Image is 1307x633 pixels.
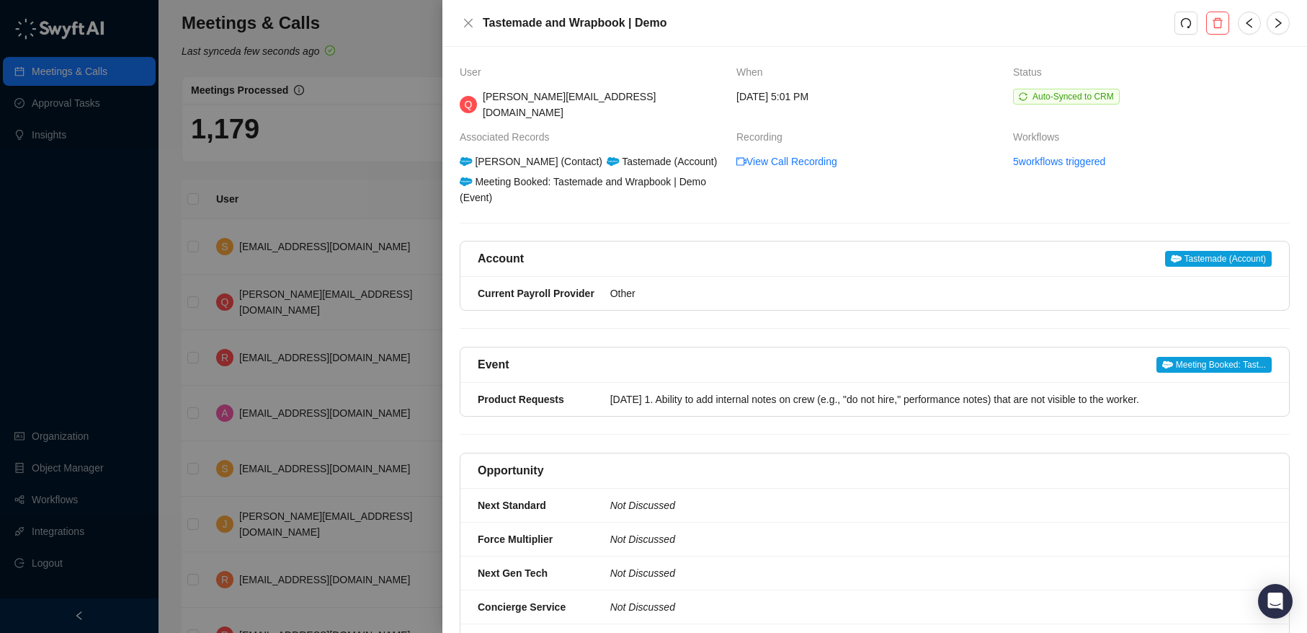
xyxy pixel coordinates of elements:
[460,64,489,80] span: User
[1272,17,1284,29] span: right
[483,91,656,118] span: [PERSON_NAME][EMAIL_ADDRESS][DOMAIN_NAME]
[736,64,770,80] span: When
[610,567,675,579] i: Not Discussed
[1019,92,1027,101] span: sync
[478,288,594,299] strong: Current Payroll Provider
[478,356,509,373] h5: Event
[736,129,790,145] span: Recording
[478,567,548,579] strong: Next Gen Tech
[610,534,675,545] i: Not Discussed
[736,89,808,105] span: [DATE] 5:01 PM
[736,154,837,169] a: video-cameraView Call Recording
[465,97,473,112] span: Q
[1212,17,1223,29] span: delete
[460,14,477,32] button: Close
[610,285,1263,301] div: Other
[478,462,544,479] h5: Opportunity
[610,601,675,613] i: Not Discussed
[1165,251,1272,267] span: Tastemade (Account)
[605,154,719,169] div: Tastemade (Account)
[483,14,1174,32] h5: Tastemade and Wrapbook | Demo
[478,394,564,405] strong: Product Requests
[610,500,675,511] i: Not Discussed
[610,391,1263,407] div: [DATE] 1. Ability to add internal notes on crew (e.g., "do not hire," performance notes) that are...
[458,174,727,205] div: Meeting Booked: Tastemade and Wrapbook | Demo (Event)
[1032,92,1114,102] span: Auto-Synced to CRM
[1165,250,1272,267] a: Tastemade (Account)
[463,17,474,29] span: close
[736,156,746,167] span: video-camera
[478,534,553,545] strong: Force Multiplier
[1156,357,1272,373] span: Meeting Booked: Tast...
[478,250,524,267] h5: Account
[460,129,557,145] span: Associated Records
[1013,129,1066,145] span: Workflows
[1156,356,1272,373] a: Meeting Booked: Tast...
[1013,64,1049,80] span: Status
[1258,584,1293,619] div: Open Intercom Messenger
[458,154,605,169] div: [PERSON_NAME] (Contact)
[478,601,566,613] strong: Concierge Service
[1244,17,1255,29] span: left
[1013,154,1105,169] a: 5 workflows triggered
[478,500,546,511] strong: Next Standard
[1180,17,1192,29] span: redo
